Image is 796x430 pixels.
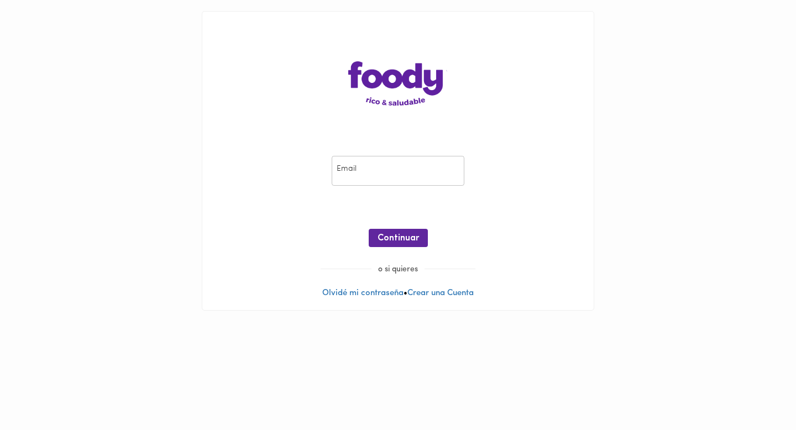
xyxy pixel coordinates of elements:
[407,289,474,297] a: Crear una Cuenta
[369,229,428,247] button: Continuar
[371,265,425,274] span: o si quieres
[332,156,464,186] input: pepitoperez@gmail.com
[322,289,404,297] a: Olvidé mi contraseña
[348,61,448,106] img: logo-main-page.png
[378,233,419,244] span: Continuar
[202,12,594,310] div: •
